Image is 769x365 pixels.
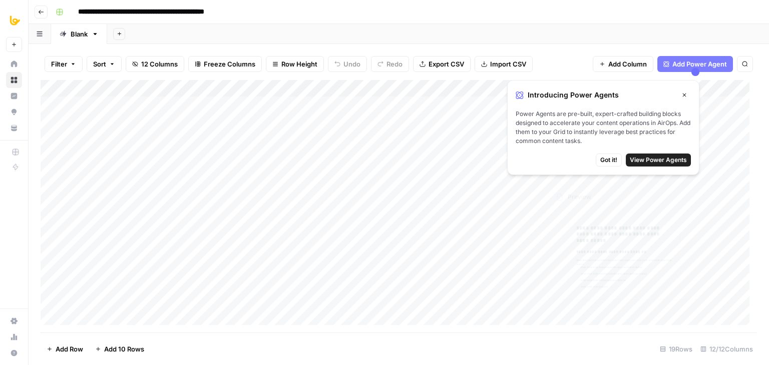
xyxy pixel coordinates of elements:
[6,11,24,29] img: All About AI Logo
[696,341,757,357] div: 12/12 Columns
[475,56,533,72] button: Import CSV
[593,56,653,72] button: Add Column
[51,24,107,44] a: Blank
[126,56,184,72] button: 12 Columns
[630,155,687,164] span: View Power Agents
[6,120,22,136] a: Your Data
[266,56,324,72] button: Row Height
[387,59,403,69] span: Redo
[41,341,89,357] button: Add Row
[281,59,317,69] span: Row Height
[141,59,178,69] span: 12 Columns
[6,72,22,88] a: Browse
[6,345,22,361] button: Help + Support
[6,313,22,329] a: Settings
[596,153,622,166] button: Got it!
[626,153,691,166] button: View Power Agents
[657,56,733,72] button: Add Power Agent
[6,8,22,33] button: Workspace: All About AI
[6,329,22,345] a: Usage
[516,88,691,101] div: Introducing Power Agents
[328,56,367,72] button: Undo
[87,56,122,72] button: Sort
[600,155,617,164] span: Got it!
[6,104,22,120] a: Opportunities
[343,59,360,69] span: Undo
[6,88,22,104] a: Insights
[516,109,691,145] span: Power Agents are pre-built, expert-crafted building blocks designed to accelerate your content op...
[104,344,144,354] span: Add 10 Rows
[6,56,22,72] a: Home
[45,56,83,72] button: Filter
[71,29,88,39] div: Blank
[93,59,106,69] span: Sort
[89,341,150,357] button: Add 10 Rows
[51,59,67,69] span: Filter
[413,56,471,72] button: Export CSV
[608,59,647,69] span: Add Column
[204,59,255,69] span: Freeze Columns
[56,344,83,354] span: Add Row
[188,56,262,72] button: Freeze Columns
[429,59,464,69] span: Export CSV
[672,59,727,69] span: Add Power Agent
[656,341,696,357] div: 19 Rows
[371,56,409,72] button: Redo
[490,59,526,69] span: Import CSV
